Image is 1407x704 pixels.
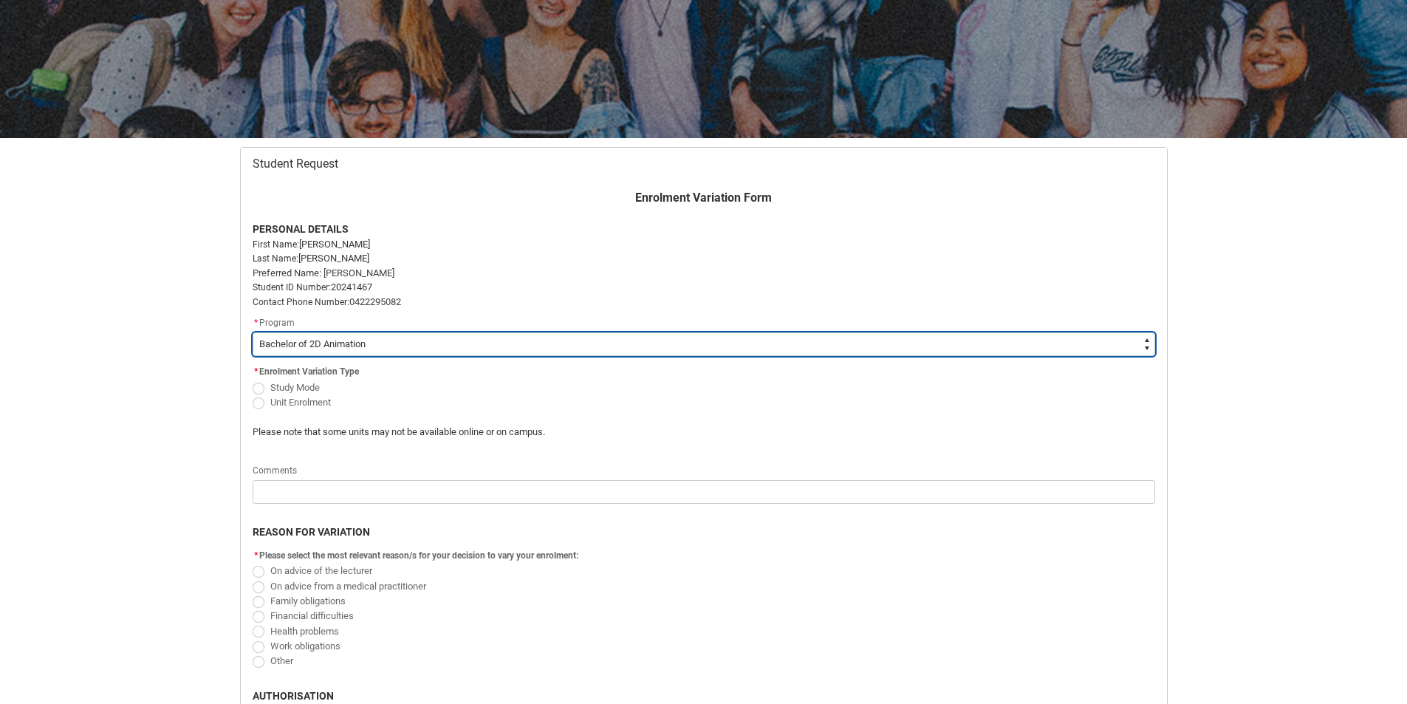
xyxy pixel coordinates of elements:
span: On advice from a medical practitioner [270,581,426,592]
span: Other [270,655,293,666]
abbr: required [254,318,258,328]
span: Student Request [253,157,338,171]
abbr: required [254,366,258,377]
p: [PERSON_NAME] [253,237,1155,252]
span: On advice of the lecturer [270,565,372,576]
span: Health problems [270,626,339,637]
span: Contact Phone Number: [253,297,349,307]
span: Please select the most relevant reason/s for your decision to vary your enrolment: [259,550,578,561]
span: Program [259,318,295,328]
span: Student ID Number: [253,282,331,293]
span: First Name: [253,239,299,250]
span: Enrolment Variation Type [259,366,359,377]
abbr: required [254,550,258,561]
span: Financial difficulties [270,610,354,621]
span: Work obligations [270,640,340,652]
span: Comments [253,465,297,476]
p: [PERSON_NAME] [253,251,1155,266]
p: Please note that some units may not be available online or on campus. [253,425,925,440]
span: Unit Enrolment [270,397,331,408]
span: Last Name: [253,253,298,264]
strong: PERSONAL DETAILS [253,223,349,235]
span: Preferred Name: [PERSON_NAME] [253,267,394,278]
b: REASON FOR VARIATION [253,526,370,538]
b: AUTHORISATION [253,690,334,702]
p: 20241467 [253,280,1155,295]
span: Family obligations [270,595,346,606]
span: 0422295082 [349,296,401,307]
span: Study Mode [270,382,320,393]
strong: Enrolment Variation Form [635,191,772,205]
